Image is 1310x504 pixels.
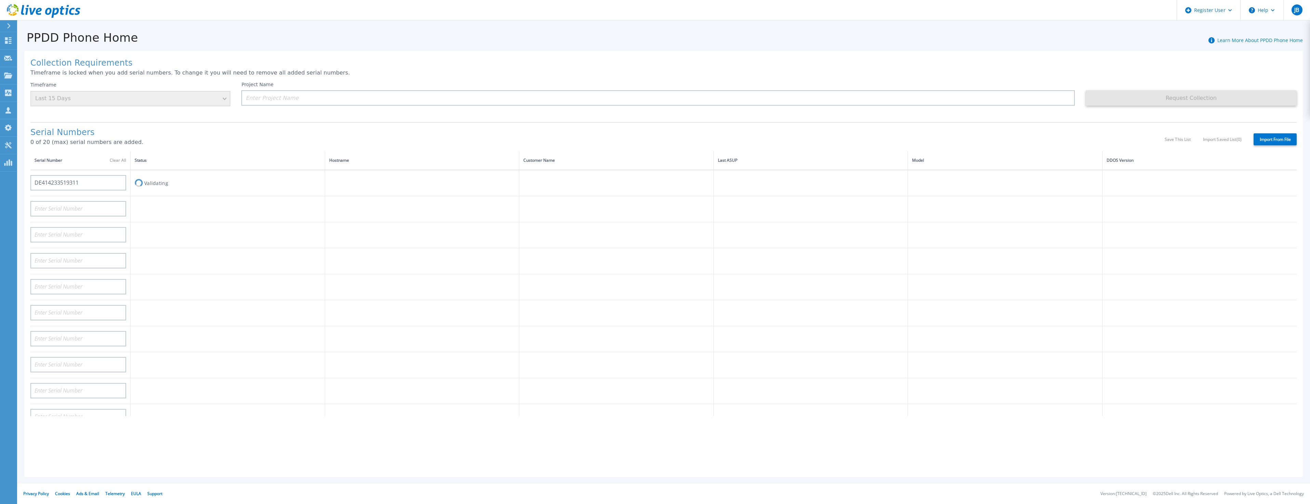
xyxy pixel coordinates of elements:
input: Enter Project Name [241,90,1074,106]
th: Customer Name [519,151,714,170]
li: Version: [TECHNICAL_ID] [1100,492,1147,496]
input: Enter Serial Number [30,201,126,216]
th: DDOS Version [1102,151,1297,170]
a: EULA [131,491,141,496]
input: Enter Serial Number [30,331,126,346]
input: Enter Serial Number [30,253,126,268]
input: Enter Serial Number [30,409,126,424]
label: Timeframe [30,82,56,88]
label: Project Name [241,82,273,87]
a: Cookies [55,491,70,496]
a: Support [147,491,162,496]
th: Last ASUP [713,151,908,170]
h1: Serial Numbers [30,128,1165,137]
h1: Collection Requirements [30,58,1297,68]
button: Request Collection [1086,90,1297,106]
input: Enter Serial Number [30,175,126,190]
p: 0 of 20 (max) serial numbers are added. [30,139,1165,145]
p: Timeframe is locked when you add serial numbers. To change it you will need to remove all added s... [30,70,1297,76]
input: Enter Serial Number [30,279,126,294]
h1: PPDD Phone Home [17,31,138,44]
input: Enter Serial Number [30,227,126,242]
a: Ads & Email [76,491,99,496]
a: Privacy Policy [23,491,49,496]
li: © 2025 Dell Inc. All Rights Reserved [1153,492,1218,496]
th: Status [131,151,325,170]
div: Validating [135,177,321,189]
th: Model [908,151,1102,170]
th: Hostname [325,151,519,170]
label: Import From File [1254,133,1297,145]
li: Powered by Live Optics, a Dell Technology [1224,492,1304,496]
a: Learn More About PPDD Phone Home [1217,37,1303,43]
a: Telemetry [105,491,125,496]
input: Enter Serial Number [30,305,126,320]
input: Enter Serial Number [30,357,126,372]
input: Enter Serial Number [30,383,126,398]
span: JB [1294,7,1299,13]
div: Serial Number [35,157,126,164]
